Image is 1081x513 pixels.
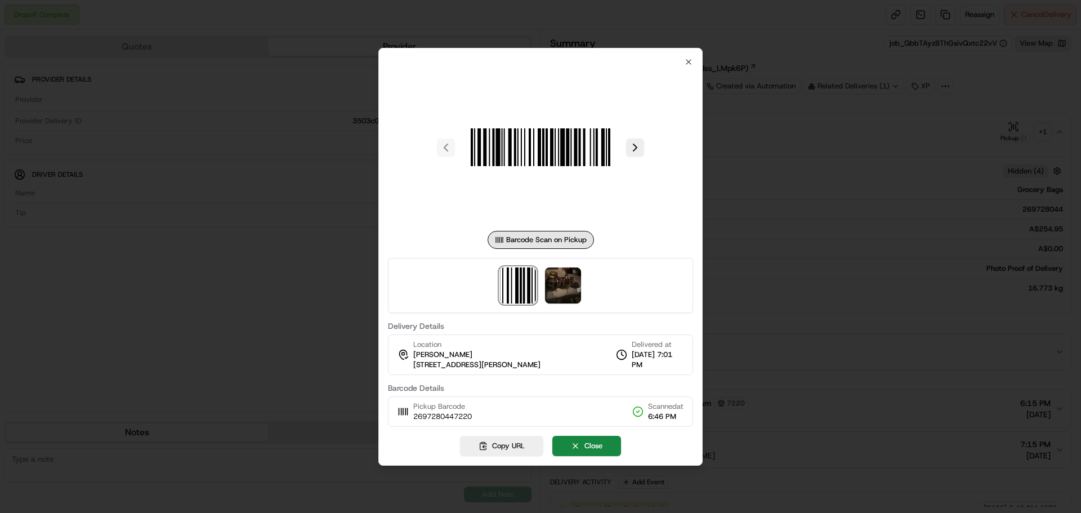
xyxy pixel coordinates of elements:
span: [PERSON_NAME] [413,350,472,360]
span: Location [413,340,441,350]
span: Pickup Barcode [413,402,472,412]
img: barcode_scan_on_pickup image [500,267,536,304]
span: Scanned at [648,402,684,412]
button: Copy URL [460,436,543,456]
label: Delivery Details [388,322,693,330]
span: 6:46 PM [648,412,684,422]
div: Barcode Scan on Pickup [488,231,594,249]
button: Close [552,436,621,456]
span: Delivered at [632,340,684,350]
span: 2697280447220 [413,412,472,422]
span: [STREET_ADDRESS][PERSON_NAME] [413,360,540,370]
img: barcode_scan_on_pickup image [459,66,622,229]
span: [DATE] 7:01 PM [632,350,684,370]
img: photo_proof_of_delivery image [545,267,581,304]
label: Barcode Details [388,384,693,392]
